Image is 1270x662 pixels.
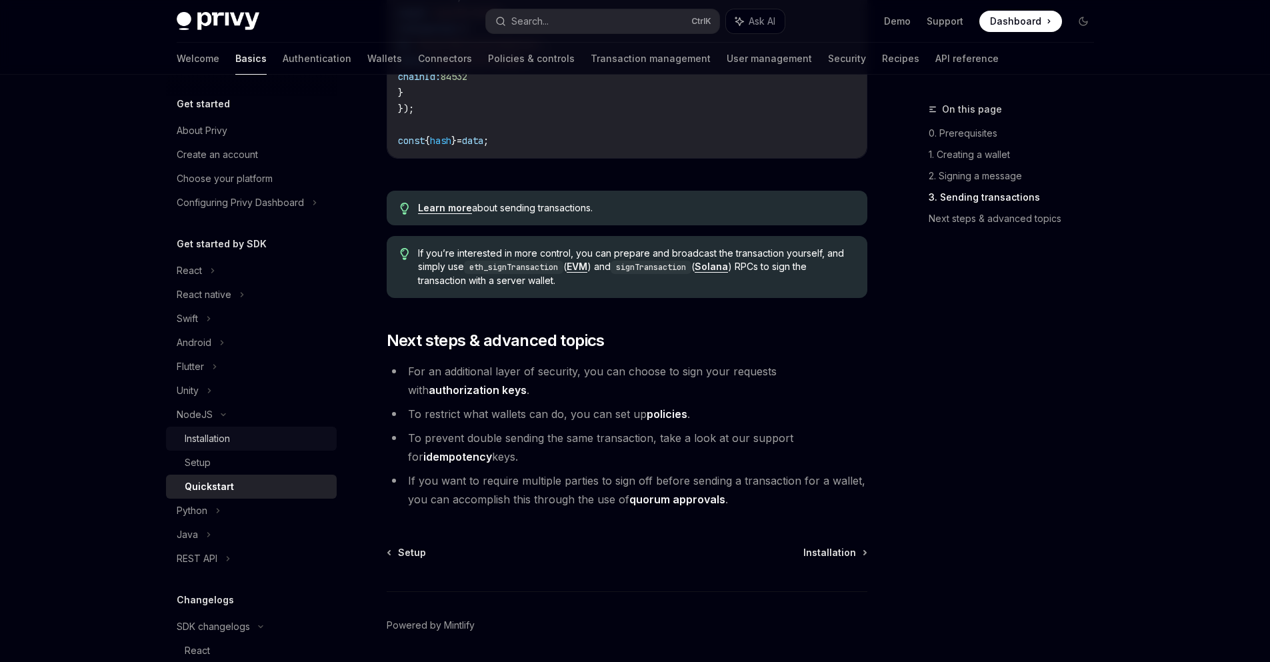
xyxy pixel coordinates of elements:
a: Recipes [882,43,919,75]
span: { [425,135,430,147]
a: Powered by Mintlify [387,619,475,632]
a: Setup [388,546,426,559]
a: Installation [803,546,866,559]
button: Search...CtrlK [486,9,719,33]
svg: Tip [400,203,409,215]
a: Next steps & advanced topics [929,208,1105,229]
div: React native [177,287,231,303]
div: About Privy [177,123,227,139]
div: Python [177,503,207,519]
a: quorum approvals [629,493,725,507]
span: Ask AI [749,15,775,28]
span: ; [483,135,489,147]
div: SDK changelogs [177,619,250,635]
span: const [398,135,425,147]
span: Setup [398,546,426,559]
span: } [398,87,403,99]
h5: Get started [177,96,230,112]
code: signTransaction [611,261,691,274]
a: 3. Sending transactions [929,187,1105,208]
button: Ask AI [726,9,785,33]
span: } [451,135,457,147]
a: Wallets [367,43,402,75]
span: chainId: [398,71,441,83]
span: about sending transactions. [418,201,853,215]
button: Toggle dark mode [1073,11,1094,32]
a: 0. Prerequisites [929,123,1105,144]
li: To prevent double sending the same transaction, take a look at our support for keys. [387,429,867,466]
h5: Changelogs [177,592,234,608]
span: Next steps & advanced topics [387,330,605,351]
div: Android [177,335,211,351]
a: Connectors [418,43,472,75]
span: 84532 [441,71,467,83]
img: dark logo [177,12,259,31]
a: Learn more [418,202,472,214]
a: 2. Signing a message [929,165,1105,187]
div: Swift [177,311,198,327]
div: Setup [185,455,211,471]
a: Demo [884,15,911,28]
span: On this page [942,101,1002,117]
h5: Get started by SDK [177,236,267,252]
a: Transaction management [591,43,711,75]
span: Installation [803,546,856,559]
li: For an additional layer of security, you can choose to sign your requests with . [387,362,867,399]
a: Support [927,15,963,28]
div: Configuring Privy Dashboard [177,195,304,211]
a: Installation [166,427,337,451]
div: Search... [511,13,549,29]
div: Create an account [177,147,258,163]
span: Ctrl K [691,16,711,27]
a: EVM [567,261,587,273]
a: Authentication [283,43,351,75]
span: = [457,135,462,147]
li: To restrict what wallets can do, you can set up . [387,405,867,423]
a: Policies & controls [488,43,575,75]
a: authorization keys [429,383,527,397]
svg: Tip [400,248,409,260]
a: 1. Creating a wallet [929,144,1105,165]
a: User management [727,43,812,75]
div: React [185,643,210,659]
a: Dashboard [979,11,1062,32]
div: NodeJS [177,407,213,423]
div: Unity [177,383,199,399]
span: data [462,135,483,147]
a: Welcome [177,43,219,75]
div: Quickstart [185,479,234,495]
div: React [177,263,202,279]
a: Choose your platform [166,167,337,191]
span: If you’re interested in more control, you can prepare and broadcast the transaction yourself, and... [418,247,853,287]
div: Java [177,527,198,543]
a: Setup [166,451,337,475]
a: Solana [695,261,728,273]
span: Dashboard [990,15,1041,28]
div: REST API [177,551,217,567]
li: If you want to require multiple parties to sign off before sending a transaction for a wallet, yo... [387,471,867,509]
a: About Privy [166,119,337,143]
a: API reference [935,43,999,75]
span: }); [398,103,414,115]
a: Security [828,43,866,75]
code: eth_signTransaction [464,261,563,274]
a: idempotency [423,450,492,464]
a: Quickstart [166,475,337,499]
div: Flutter [177,359,204,375]
span: hash [430,135,451,147]
a: policies [647,407,687,421]
div: Installation [185,431,230,447]
div: Choose your platform [177,171,273,187]
a: Create an account [166,143,337,167]
a: Basics [235,43,267,75]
